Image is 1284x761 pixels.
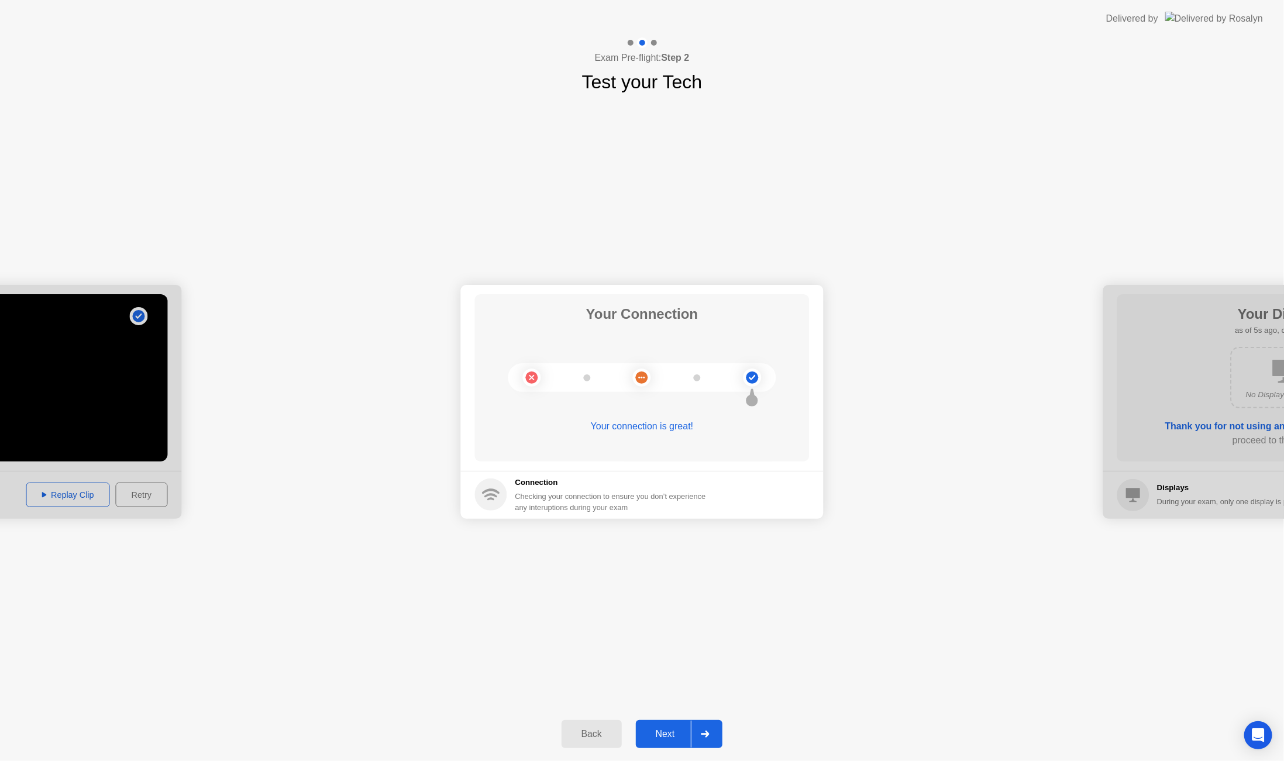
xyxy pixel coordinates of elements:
div: Delivered by [1106,12,1158,26]
b: Step 2 [661,53,689,63]
h4: Exam Pre-flight: [595,51,690,65]
div: Back [565,729,618,739]
div: Open Intercom Messenger [1244,721,1272,749]
button: Back [562,720,622,748]
div: Checking your connection to ensure you don’t experience any interuptions during your exam [515,491,713,513]
button: Next [636,720,723,748]
div: Your connection is great! [475,419,810,433]
div: Next [639,729,691,739]
h1: Your Connection [586,304,698,325]
h5: Connection [515,477,713,488]
h1: Test your Tech [582,68,703,96]
img: Delivered by Rosalyn [1165,12,1263,25]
